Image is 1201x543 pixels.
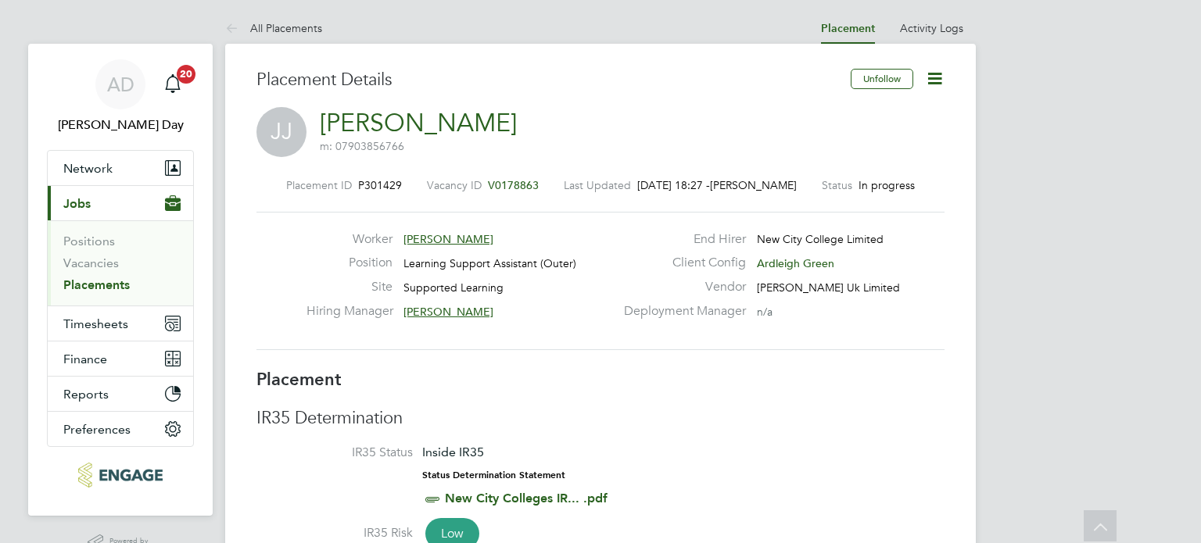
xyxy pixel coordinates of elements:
[757,280,900,295] span: [PERSON_NAME] Uk Limited
[256,107,307,157] span: JJ
[48,377,193,411] button: Reports
[48,151,193,185] button: Network
[63,196,91,211] span: Jobs
[564,178,631,192] label: Last Updated
[821,22,875,35] a: Placement
[28,44,213,516] nav: Main navigation
[48,220,193,305] div: Jobs
[47,116,194,134] span: Amie Day
[403,256,576,270] span: Learning Support Assistant (Outer)
[256,525,413,541] label: IR35 Risk
[307,279,393,295] label: Site
[63,277,130,292] a: Placements
[256,445,413,461] label: IR35 Status
[256,69,839,91] h3: Placement Details
[859,178,915,192] span: In progress
[710,178,797,192] span: [PERSON_NAME]
[445,491,608,505] a: New City Colleges IR... .pdf
[63,422,131,437] span: Preferences
[225,21,322,35] a: All Placements
[107,74,134,95] span: AD
[63,255,119,270] a: Vacancies
[256,407,945,430] h3: IR35 Determination
[358,178,402,192] span: P301429
[256,369,342,390] b: Placement
[307,231,393,248] label: Worker
[320,139,404,153] span: m: 07903856766
[637,178,710,192] span: [DATE] 18:27 -
[48,341,193,376] button: Finance
[63,161,113,176] span: Network
[286,178,352,192] label: Placement ID
[427,178,482,192] label: Vacancy ID
[307,255,393,271] label: Position
[900,21,963,35] a: Activity Logs
[615,255,746,271] label: Client Config
[851,69,913,89] button: Unfollow
[63,316,128,331] span: Timesheets
[403,232,493,246] span: [PERSON_NAME]
[48,412,193,446] button: Preferences
[403,305,493,319] span: [PERSON_NAME]
[78,463,162,488] img: morganhunt-logo-retina.png
[757,232,884,246] span: New City College Limited
[822,178,852,192] label: Status
[63,234,115,248] a: Positions
[63,352,107,366] span: Finance
[757,305,773,319] span: n/a
[615,279,746,295] label: Vendor
[48,186,193,220] button: Jobs
[320,108,517,138] a: [PERSON_NAME]
[422,445,484,459] span: Inside IR35
[177,65,195,84] span: 20
[403,280,504,295] span: Supported Learning
[307,303,393,320] label: Hiring Manager
[47,463,194,488] a: Go to home page
[757,256,834,270] span: Ardleigh Green
[47,59,194,134] a: AD[PERSON_NAME] Day
[422,470,565,480] strong: Status Determination Statement
[48,306,193,341] button: Timesheets
[615,303,746,320] label: Deployment Manager
[615,231,746,248] label: End Hirer
[157,59,188,109] a: 20
[488,178,539,192] span: V0178863
[63,387,109,402] span: Reports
